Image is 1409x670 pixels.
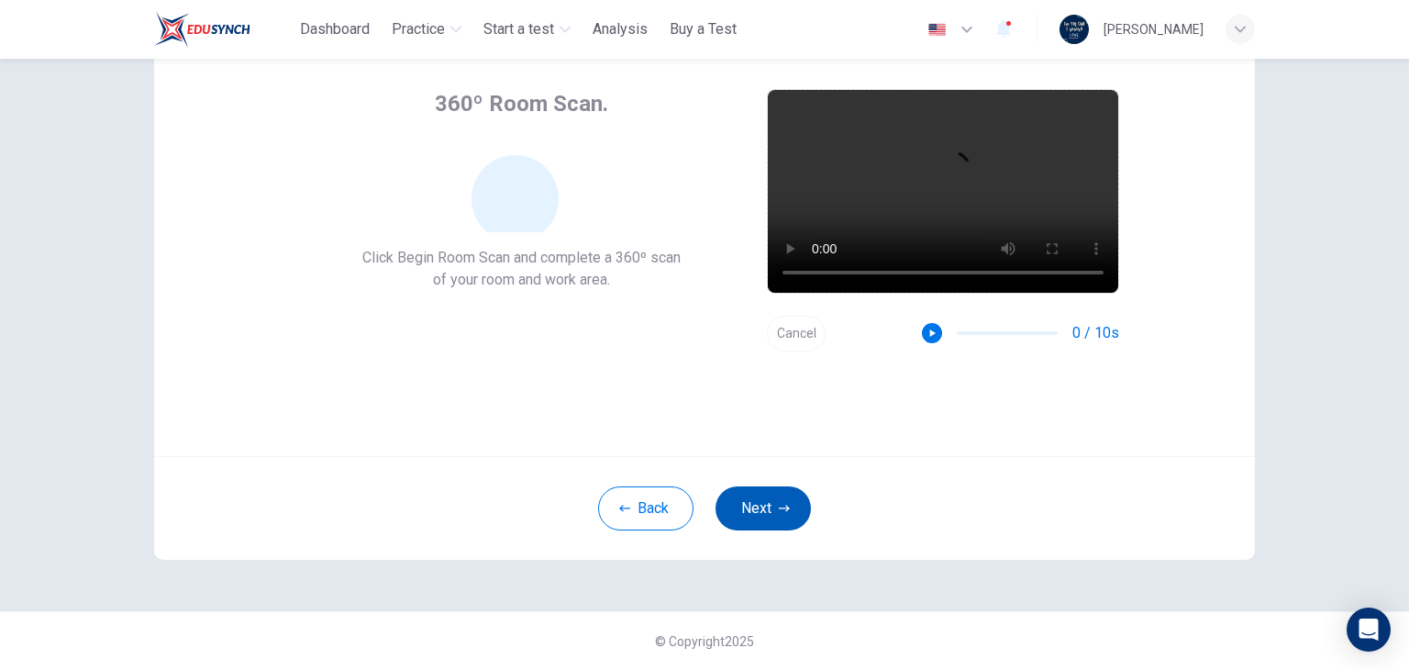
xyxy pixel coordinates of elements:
[483,18,554,40] span: Start a test
[1072,322,1119,344] span: 0 / 10s
[767,316,826,352] button: Cancel
[670,18,737,40] span: Buy a Test
[593,18,648,40] span: Analysis
[154,11,250,48] img: ELTC logo
[362,247,681,269] span: Click Begin Room Scan and complete a 360º scan
[293,13,377,46] button: Dashboard
[392,18,445,40] span: Practice
[926,23,949,37] img: en
[476,13,578,46] button: Start a test
[435,89,608,118] span: 360º Room Scan.
[1104,18,1204,40] div: [PERSON_NAME]
[716,486,811,530] button: Next
[598,486,693,530] button: Back
[1347,608,1391,652] div: Open Intercom Messenger
[1060,15,1089,44] img: Profile picture
[384,13,469,46] button: Practice
[362,269,681,291] span: of your room and work area.
[662,13,744,46] button: Buy a Test
[655,634,754,649] span: © Copyright 2025
[154,11,293,48] a: ELTC logo
[300,18,370,40] span: Dashboard
[585,13,655,46] button: Analysis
